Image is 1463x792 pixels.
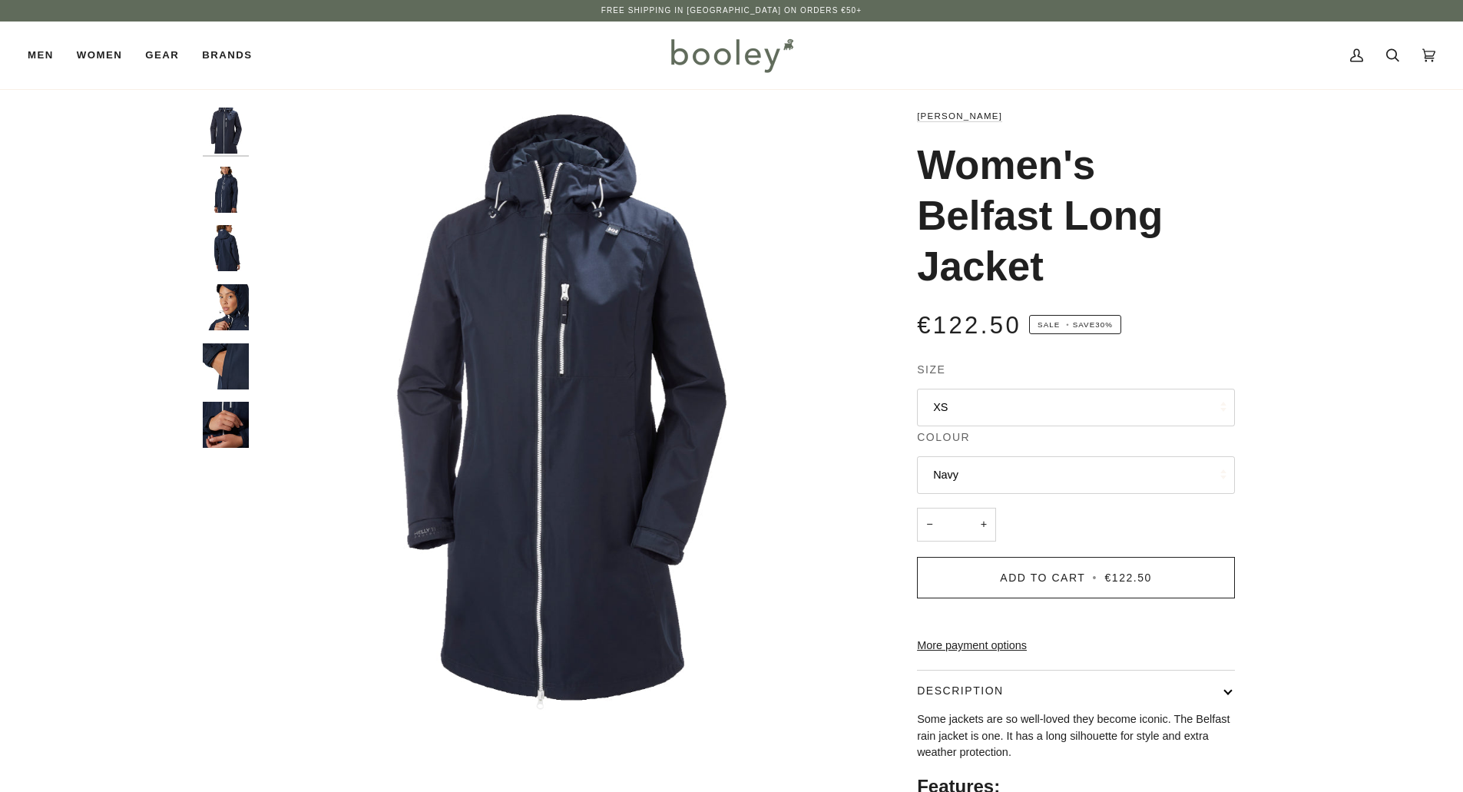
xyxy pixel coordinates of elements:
[1095,320,1113,329] span: 30%
[917,362,945,378] span: Size
[28,22,65,89] a: Men
[202,48,252,63] span: Brands
[1038,320,1060,329] span: Sale
[1090,572,1101,584] span: •
[203,225,249,271] img: Helly Hansen Women's Belfast Long Jacket Navy - Booley Galway
[917,456,1235,494] button: Navy
[917,429,970,446] span: Colour
[917,389,1235,426] button: XS
[917,711,1235,761] p: Some jackets are so well-loved they become iconic. The Belfast rain jacket is one. It has a long ...
[257,108,864,715] div: Helly Hansen Women's Belfast Long Jacket Navy - Booley Galway
[601,5,862,17] p: Free Shipping in [GEOGRAPHIC_DATA] on Orders €50+
[203,167,249,213] img: Helly Hansen Women's Belfast Long Jacket Navy - Booley Galway
[917,508,996,542] input: Quantity
[917,140,1223,292] h1: Women's Belfast Long Jacket
[917,312,1021,339] span: €122.50
[1105,572,1152,584] span: €122.50
[917,111,1002,121] a: [PERSON_NAME]
[65,22,134,89] a: Women
[28,48,54,63] span: Men
[1000,572,1085,584] span: Add to Cart
[134,22,190,89] a: Gear
[203,402,249,448] img: Helly Hansen Women's Belfast Long Jacket Navy - Booley Galway
[1063,320,1073,329] em: •
[257,108,864,715] img: Helly Hansen Women&#39;s Belfast Long Jacket Navy - Booley Galway
[917,557,1235,598] button: Add to Cart • €122.50
[203,108,249,154] img: Helly Hansen Women's Belfast Long Jacket Navy - Booley Galway
[203,343,249,389] img: Helly Hansen Women's Belfast Long Jacket Navy - Booley Galway
[971,508,996,542] button: +
[917,671,1235,711] button: Description
[917,508,942,542] button: −
[145,48,179,63] span: Gear
[190,22,263,89] a: Brands
[664,33,799,78] img: Booley
[203,284,249,330] img: Helly Hansen Women's Belfast Long Jacket Navy - Booley Galway
[77,48,122,63] span: Women
[917,638,1235,654] a: More payment options
[1029,315,1121,335] span: Save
